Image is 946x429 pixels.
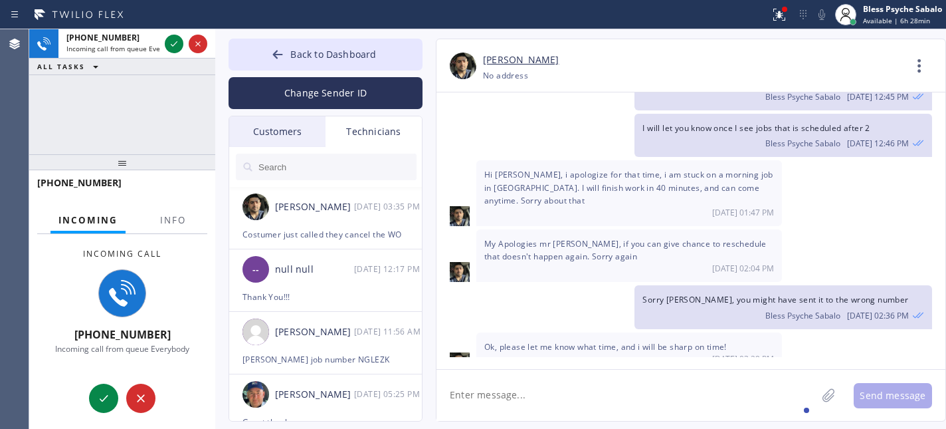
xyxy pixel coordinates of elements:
[634,114,932,157] div: 10/10/2025 9:46 AM
[354,261,423,277] div: 10/10/2025 9:17 AM
[229,39,423,71] button: Back to Dashboard
[712,263,774,274] span: [DATE] 02:04 PM
[74,327,171,342] span: [PHONE_NUMBER]
[354,386,423,402] div: 10/09/2025 9:25 AM
[450,53,476,79] img: 5d9430738a318a6c96e974fee08d5672.jpg
[275,200,354,215] div: [PERSON_NAME]
[484,169,773,206] span: Hi [PERSON_NAME], i apologize for that time, i am stuck on a morning job in [GEOGRAPHIC_DATA]. I ...
[189,35,207,53] button: Reject
[863,16,930,25] span: Available | 6h 28min
[476,160,782,226] div: 10/10/2025 9:47 AM
[450,353,470,372] img: 5d9430738a318a6c96e974fee08d5672.jpg
[252,262,259,277] span: --
[326,116,422,147] div: Technicians
[242,381,269,408] img: eb1005bbae17aab9b5e109a2067821b9.jpg
[37,62,85,71] span: ALL TASKS
[229,77,423,109] button: Change Sender ID
[854,383,932,408] button: Send message
[89,384,118,413] button: Accept
[354,199,423,214] div: 10/10/2025 9:35 AM
[37,176,122,189] span: [PHONE_NUMBER]
[765,91,840,102] span: Bless Psyche Sabalo
[66,32,140,43] span: [PHONE_NUMBER]
[275,387,354,402] div: [PERSON_NAME]
[712,207,774,218] span: [DATE] 01:47 PM
[476,333,782,372] div: 10/10/2025 9:29 AM
[634,285,932,329] div: 10/10/2025 9:36 AM
[712,353,774,364] span: [DATE] 03:29 PM
[242,319,269,345] img: user.png
[642,294,908,305] span: Sorry [PERSON_NAME], you might have sent it to the wrong number
[290,48,376,61] span: Back to Dashboard
[242,194,269,220] img: 5d9430738a318a6c96e974fee08d5672.jpg
[257,154,417,180] input: Search
[765,138,840,149] span: Bless Psyche Sabalo
[160,214,186,226] span: Info
[354,324,423,339] div: 10/10/2025 9:56 AM
[847,91,909,102] span: [DATE] 12:45 PM
[847,310,909,321] span: [DATE] 02:36 PM
[484,238,767,262] span: My Apologies mr [PERSON_NAME], if you can give chance to reschedule that doesn't happen again. So...
[483,68,528,83] div: No address
[242,289,409,305] div: Thank You!!!
[58,214,118,226] span: Incoming
[847,138,909,149] span: [DATE] 12:46 PM
[29,59,112,74] button: ALL TASKS
[66,44,181,53] span: Incoming call from queue Everybody
[812,5,831,24] button: Mute
[642,122,870,134] span: I will let you know once I see jobs that is scheduled after 2
[450,262,470,282] img: 5d9430738a318a6c96e974fee08d5672.jpg
[50,208,126,233] button: Incoming
[863,3,942,15] div: Bless Psyche Sabalo
[83,248,161,259] span: Incoming call
[765,310,840,321] span: Bless Psyche Sabalo
[275,262,354,277] div: null null
[152,208,194,233] button: Info
[476,229,782,282] div: 10/10/2025 9:04 AM
[275,325,354,340] div: [PERSON_NAME]
[55,343,189,355] span: Incoming call from queue Everybody
[242,227,409,242] div: Costumer just called they cancel the WO
[484,341,727,353] span: Ok, please let me know what time, and i will be sharp on time!
[242,352,409,367] div: [PERSON_NAME] job number NGLEZK
[450,206,470,226] img: 5d9430738a318a6c96e974fee08d5672.jpg
[126,384,155,413] button: Reject
[229,116,326,147] div: Customers
[483,53,559,68] a: [PERSON_NAME]
[165,35,183,53] button: Accept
